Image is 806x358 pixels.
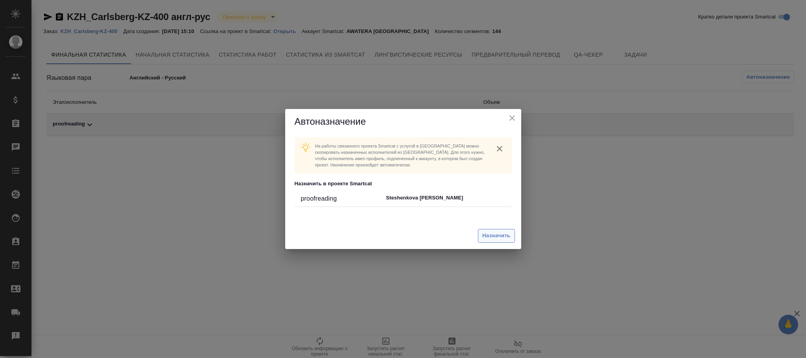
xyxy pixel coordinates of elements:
[494,143,505,155] button: close
[506,112,518,124] button: close
[315,143,487,168] p: На работы связанного проекта Smartcat c услугой в [GEOGRAPHIC_DATA] можно скопировать назначенных...
[295,115,512,128] h5: Автоназначение
[482,231,510,240] span: Назначить
[386,194,505,202] p: Steshenkova [PERSON_NAME]
[301,194,386,203] div: proofreading
[295,180,512,188] p: Назначить в проекте Smartcat
[478,229,515,243] button: Назначить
